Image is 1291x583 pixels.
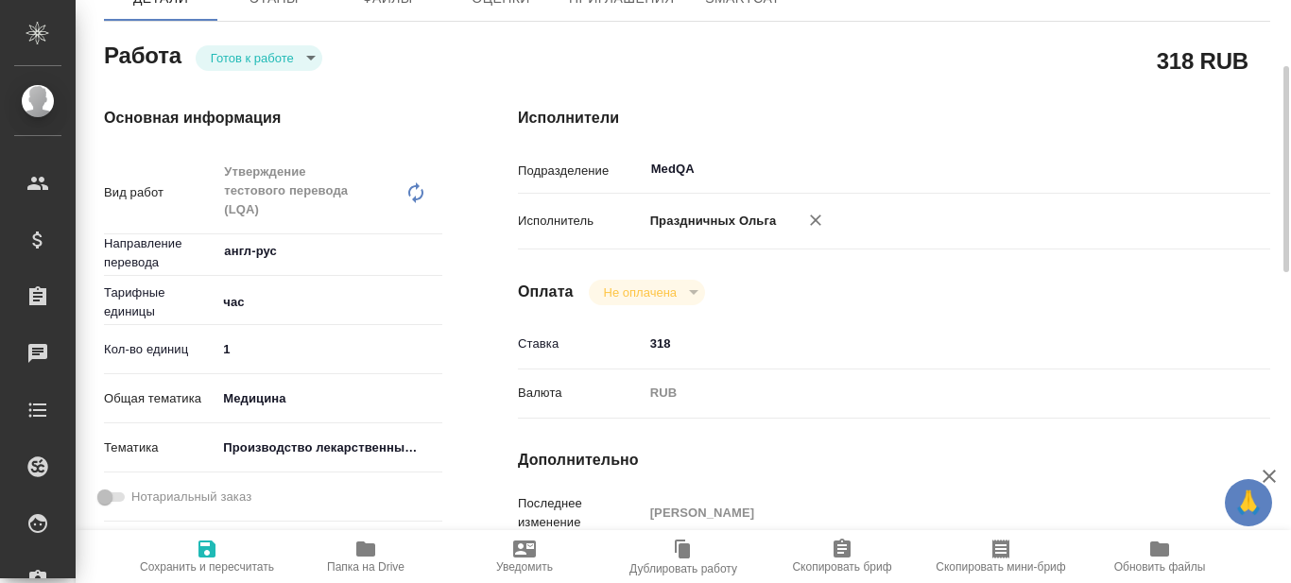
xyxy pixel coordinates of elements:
input: ✎ Введи что-нибудь [216,335,442,363]
button: Open [432,249,436,253]
button: Сохранить и пересчитать [128,530,286,583]
span: Уведомить [496,560,553,574]
p: Вид работ [104,183,216,202]
p: Праздничных Ольга [644,212,777,231]
button: Скопировать бриф [763,530,921,583]
button: Обновить файлы [1080,530,1239,583]
h2: 318 RUB [1157,44,1248,77]
h4: Исполнители [518,107,1270,129]
p: Направление перевода [104,234,216,272]
button: Скопировать мини-бриф [921,530,1080,583]
input: Пустое поле [644,499,1208,526]
p: Тематика [104,438,216,457]
h4: Основная информация [104,107,442,129]
button: Готов к работе [205,50,300,66]
span: 🙏 [1232,483,1265,523]
h4: Оплата [518,281,574,303]
div: Готов к работе [196,45,322,71]
span: Папка на Drive [327,560,405,574]
span: Дублировать работу [629,562,737,575]
span: Нотариальный заказ [131,488,251,506]
div: Медицина [216,383,442,415]
p: Валюта [518,384,644,403]
button: Open [1197,167,1201,171]
p: Подразделение [518,162,644,180]
button: 🙏 [1225,479,1272,526]
span: Обновить файлы [1114,560,1206,574]
div: Готов к работе [589,280,705,305]
p: Тарифные единицы [104,283,216,321]
p: Ставка [518,334,644,353]
div: час [216,286,442,318]
span: Скопировать мини-бриф [936,560,1065,574]
button: Папка на Drive [286,530,445,583]
p: Кол-во единиц [104,340,216,359]
span: Скопировать бриф [792,560,891,574]
input: ✎ Введи что-нибудь [644,330,1208,357]
button: Удалить исполнителя [795,199,836,241]
button: Не оплачена [598,284,682,300]
p: Общая тематика [104,389,216,408]
p: Исполнитель [518,212,644,231]
div: Производство лекарственных препаратов [216,432,442,464]
button: Дублировать работу [604,530,763,583]
button: Уведомить [445,530,604,583]
p: Последнее изменение [518,494,644,532]
h2: Работа [104,37,181,71]
div: RUB [644,377,1208,409]
h4: Дополнительно [518,449,1270,472]
span: Сохранить и пересчитать [140,560,274,574]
